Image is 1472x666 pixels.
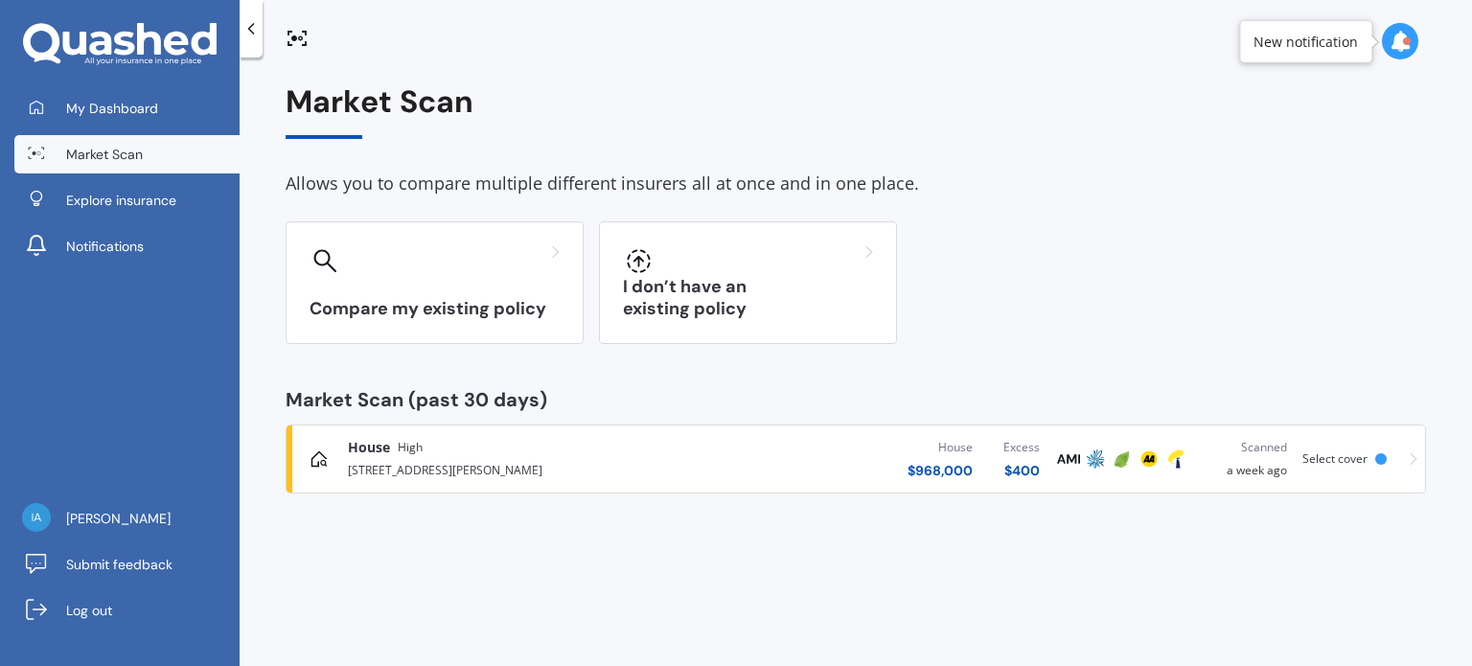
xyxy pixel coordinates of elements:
[66,555,172,574] span: Submit feedback
[1205,438,1287,480] div: a week ago
[66,191,176,210] span: Explore insurance
[1205,438,1287,457] div: Scanned
[1057,448,1080,471] img: AMI
[1111,448,1134,471] img: Initio
[22,503,51,532] img: 26f10633bfa2a8447ee56c5ffca9ff40
[14,227,240,265] a: Notifications
[348,438,390,457] span: House
[398,438,423,457] span: High
[1164,448,1187,471] img: Tower
[1003,438,1040,457] div: Excess
[66,237,144,256] span: Notifications
[1253,32,1358,51] div: New notification
[286,84,1426,139] div: Market Scan
[286,170,1426,198] div: Allows you to compare multiple different insurers all at once and in one place.
[1138,448,1161,471] img: AA
[348,457,682,480] div: [STREET_ADDRESS][PERSON_NAME]
[1084,448,1107,471] img: AMP
[14,181,240,219] a: Explore insurance
[908,438,973,457] div: House
[14,89,240,127] a: My Dashboard
[286,390,1426,409] div: Market Scan (past 30 days)
[623,276,873,320] h3: I don’t have an existing policy
[1302,450,1368,467] span: Select cover
[66,145,143,164] span: Market Scan
[310,298,560,320] h3: Compare my existing policy
[66,509,171,528] span: [PERSON_NAME]
[66,99,158,118] span: My Dashboard
[14,135,240,173] a: Market Scan
[14,545,240,584] a: Submit feedback
[908,461,973,480] div: $ 968,000
[14,499,240,538] a: [PERSON_NAME]
[14,591,240,630] a: Log out
[1003,461,1040,480] div: $ 400
[66,601,112,620] span: Log out
[286,425,1426,494] a: HouseHigh[STREET_ADDRESS][PERSON_NAME]House$968,000Excess$400AMIAMPInitioAATowerScanneda week ago...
